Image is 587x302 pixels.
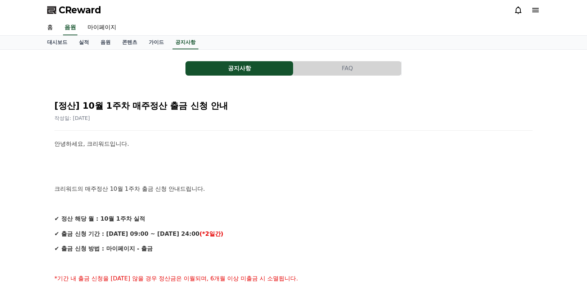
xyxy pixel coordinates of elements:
[172,36,198,49] a: 공지사항
[143,36,170,49] a: 가이드
[54,275,298,282] span: *기간 내 출금 신청을 [DATE] 않을 경우 정산금은 이월되며, 6개월 이상 미출금 시 소멸됩니다.
[54,139,533,149] p: 안녕하세요, 크리워드입니다.
[185,61,293,76] button: 공지사항
[63,20,77,35] a: 음원
[41,20,59,35] a: 홈
[73,36,95,49] a: 실적
[116,36,143,49] a: 콘텐츠
[293,61,401,76] button: FAQ
[41,36,73,49] a: 대시보드
[54,215,145,222] strong: ✔ 정산 해당 월 : 10월 1주차 실적
[54,115,90,121] span: 작성일: [DATE]
[54,245,153,252] strong: ✔ 출금 신청 방법 : 마이페이지 - 출금
[54,230,200,237] strong: ✔ 출금 신청 기간 : [DATE] 09:00 ~ [DATE] 24:00
[59,4,101,16] span: CReward
[82,20,122,35] a: 마이페이지
[200,230,223,237] strong: (*2일간)
[95,36,116,49] a: 음원
[47,4,101,16] a: CReward
[54,184,533,194] p: 크리워드의 매주정산 10월 1주차 출금 신청 안내드립니다.
[54,100,533,112] h2: [정산] 10월 1주차 매주정산 출금 신청 안내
